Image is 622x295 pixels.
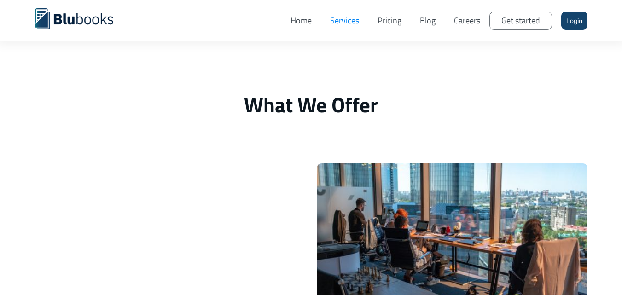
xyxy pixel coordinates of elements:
h1: What We Offer [35,92,587,117]
a: Login [561,12,587,30]
a: Get started [489,12,552,30]
a: home [35,7,127,29]
a: Blog [411,7,445,35]
a: Careers [445,7,489,35]
a: Pricing [368,7,411,35]
a: Home [281,7,321,35]
a: Services [321,7,368,35]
